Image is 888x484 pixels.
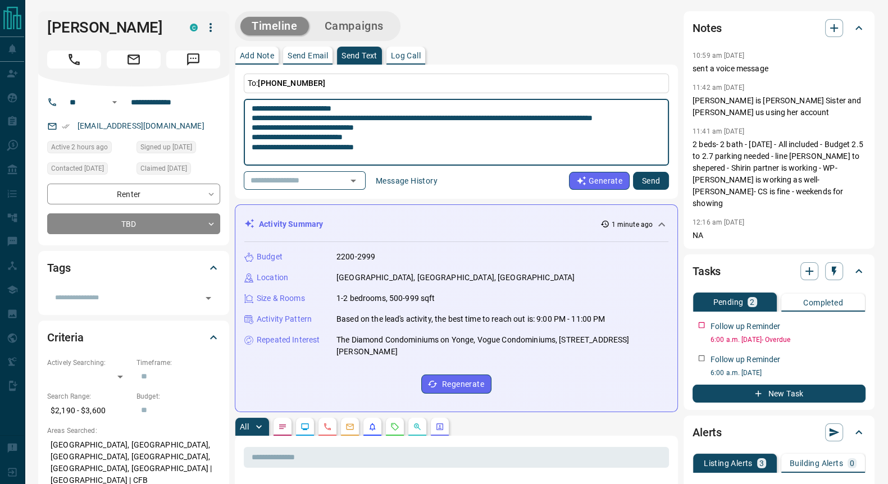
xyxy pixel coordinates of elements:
[108,95,121,109] button: Open
[421,375,491,394] button: Regenerate
[759,459,764,467] p: 3
[62,122,70,130] svg: Email Verified
[244,74,669,93] p: To:
[369,172,444,190] button: Message History
[693,258,866,285] div: Tasks
[693,230,866,241] p: NA
[435,422,444,431] svg: Agent Actions
[750,298,754,306] p: 2
[803,299,843,307] p: Completed
[47,328,84,346] h2: Criteria
[47,426,220,436] p: Areas Searched:
[704,459,753,467] p: Listing Alerts
[47,254,220,281] div: Tags
[413,422,422,431] svg: Opportunities
[336,313,605,325] p: Based on the lead's activity, the best time to reach out is: 9:00 PM - 11:00 PM
[201,290,216,306] button: Open
[257,313,312,325] p: Activity Pattern
[693,423,722,441] h2: Alerts
[336,334,668,358] p: The Diamond Condominiums on Yonge, Vogue Condominiums, [STREET_ADDRESS][PERSON_NAME]
[850,459,854,467] p: 0
[390,422,399,431] svg: Requests
[240,17,309,35] button: Timeline
[693,52,744,60] p: 10:59 am [DATE]
[47,213,220,234] div: TBD
[288,52,328,60] p: Send Email
[569,172,630,190] button: Generate
[136,162,220,178] div: Thu Jun 12 2025
[136,358,220,368] p: Timeframe:
[166,51,220,69] span: Message
[140,141,192,153] span: Signed up [DATE]
[240,423,249,431] p: All
[136,391,220,401] p: Budget:
[78,121,204,130] a: [EMAIL_ADDRESS][DOMAIN_NAME]
[713,298,743,306] p: Pending
[51,141,108,153] span: Active 2 hours ago
[47,358,131,368] p: Actively Searching:
[693,139,866,209] p: 2 beds- 2 bath - [DATE] - All included - Budget 2.5 to 2.7 parking needed - line [PERSON_NAME] to...
[693,127,744,135] p: 11:41 am [DATE]
[711,354,780,366] p: Follow up Reminder
[345,422,354,431] svg: Emails
[633,172,669,190] button: Send
[612,220,653,230] p: 1 minute ago
[313,17,395,35] button: Campaigns
[693,385,866,403] button: New Task
[693,262,721,280] h2: Tasks
[47,141,131,157] div: Wed Aug 13 2025
[693,15,866,42] div: Notes
[336,293,435,304] p: 1-2 bedrooms, 500-999 sqft
[257,293,305,304] p: Size & Rooms
[341,52,377,60] p: Send Text
[711,321,780,332] p: Follow up Reminder
[258,79,325,88] span: [PHONE_NUMBER]
[693,419,866,446] div: Alerts
[240,52,274,60] p: Add Note
[47,401,131,420] p: $2,190 - $3,600
[790,459,843,467] p: Building Alerts
[391,52,421,60] p: Log Call
[336,272,575,284] p: [GEOGRAPHIC_DATA], [GEOGRAPHIC_DATA], [GEOGRAPHIC_DATA]
[244,214,668,235] div: Activity Summary1 minute ago
[323,422,332,431] svg: Calls
[711,368,866,378] p: 6:00 a.m. [DATE]
[257,251,283,263] p: Budget
[190,24,198,31] div: condos.ca
[107,51,161,69] span: Email
[693,84,744,92] p: 11:42 am [DATE]
[47,51,101,69] span: Call
[278,422,287,431] svg: Notes
[47,184,220,204] div: Renter
[693,95,866,118] p: [PERSON_NAME] is [PERSON_NAME] Sister and [PERSON_NAME] us using her account
[711,335,866,345] p: 6:00 a.m. [DATE] - Overdue
[47,162,131,178] div: Thu Jun 12 2025
[693,218,744,226] p: 12:16 am [DATE]
[47,391,131,401] p: Search Range:
[693,63,866,75] p: sent a voice message
[300,422,309,431] svg: Lead Browsing Activity
[336,251,375,263] p: 2200-2999
[51,163,104,174] span: Contacted [DATE]
[345,173,361,189] button: Open
[140,163,187,174] span: Claimed [DATE]
[257,334,320,346] p: Repeated Interest
[257,272,288,284] p: Location
[259,218,323,230] p: Activity Summary
[368,422,377,431] svg: Listing Alerts
[47,324,220,351] div: Criteria
[693,19,722,37] h2: Notes
[47,259,70,277] h2: Tags
[136,141,220,157] div: Sun Jun 08 2025
[47,19,173,36] h1: [PERSON_NAME]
